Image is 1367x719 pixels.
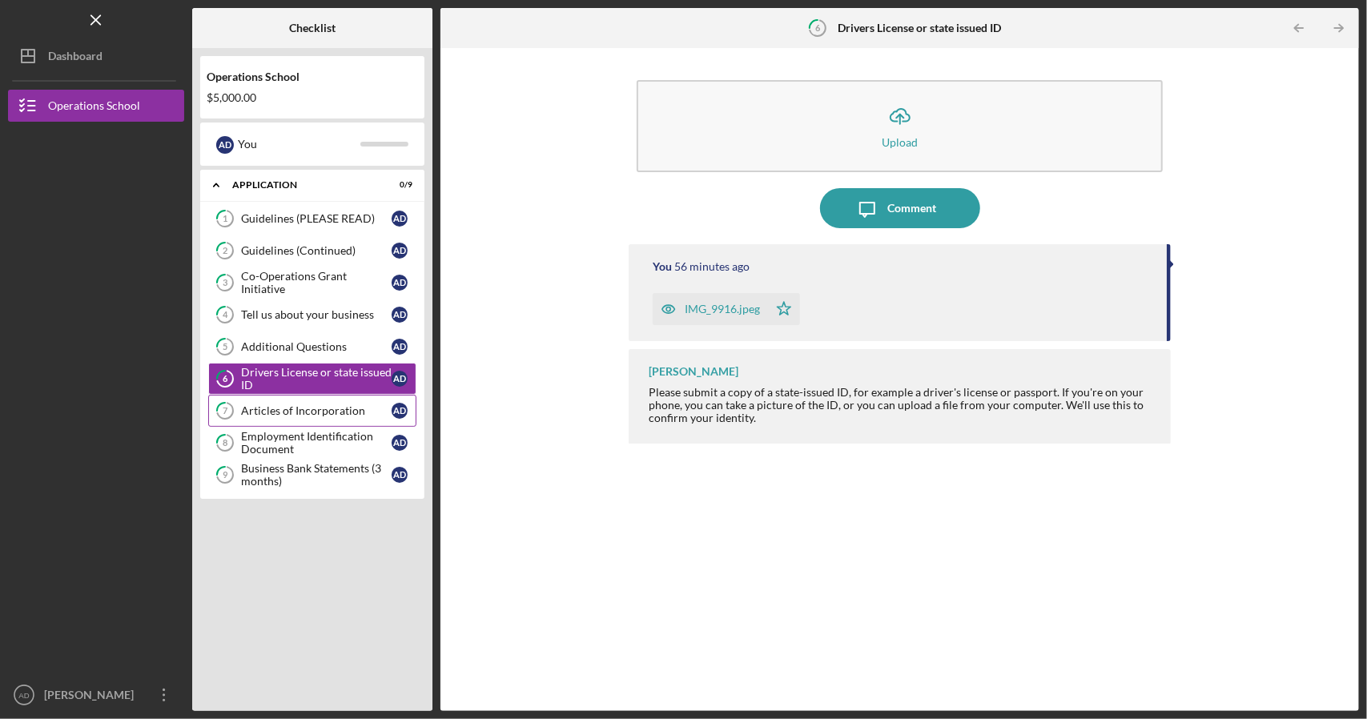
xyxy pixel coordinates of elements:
tspan: 4 [223,310,228,320]
div: A D [392,275,408,291]
div: A D [392,339,408,355]
b: Checklist [289,22,336,34]
div: A D [392,371,408,387]
tspan: 5 [223,342,227,352]
a: 3Co-Operations Grant InitiativeAD [208,267,416,299]
div: You [238,131,360,158]
div: A D [392,307,408,323]
button: Upload [637,80,1162,172]
div: Operations School [207,70,418,83]
div: Co-Operations Grant Initiative [241,270,392,295]
tspan: 1 [223,214,227,224]
tspan: 3 [223,278,227,288]
div: Drivers License or state issued ID [241,366,392,392]
div: A D [392,211,408,227]
button: Operations School [8,90,184,122]
div: A D [392,435,408,451]
div: [PERSON_NAME] [40,679,144,715]
div: A D [392,243,408,259]
div: Tell us about your business [241,308,392,321]
tspan: 6 [815,22,821,33]
div: Additional Questions [241,340,392,353]
div: Employment Identification Document [241,430,392,456]
text: AD [18,691,29,700]
tspan: 7 [223,406,228,416]
b: Drivers License or state issued ID [838,22,1001,34]
tspan: 9 [223,470,228,480]
a: 2Guidelines (Continued)AD [208,235,416,267]
div: Dashboard [48,40,103,76]
div: [PERSON_NAME] [649,365,738,378]
div: Application [232,180,372,190]
a: 1Guidelines (PLEASE READ)AD [208,203,416,235]
div: Upload [882,136,918,148]
div: A D [216,136,234,154]
button: IMG_9916.jpeg [653,293,800,325]
time: 2025-10-15 13:00 [674,260,750,273]
tspan: 8 [223,438,227,448]
a: 4Tell us about your businessAD [208,299,416,331]
div: You [653,260,672,273]
button: Comment [820,188,980,228]
div: Comment [887,188,936,228]
div: Articles of Incorporation [241,404,392,417]
div: Please submit a copy of a state-issued ID, for example a driver's license or passport. If you're ... [649,386,1154,424]
a: 9Business Bank Statements (3 months)AD [208,459,416,491]
div: Guidelines (PLEASE READ) [241,212,392,225]
tspan: 6 [223,374,228,384]
div: Guidelines (Continued) [241,244,392,257]
tspan: 2 [223,246,227,256]
div: IMG_9916.jpeg [685,303,760,315]
a: 7Articles of IncorporationAD [208,395,416,427]
div: Business Bank Statements (3 months) [241,462,392,488]
div: Operations School [48,90,140,126]
button: AD[PERSON_NAME] [8,679,184,711]
a: 6Drivers License or state issued IDAD [208,363,416,395]
div: $5,000.00 [207,91,418,104]
a: 8Employment Identification DocumentAD [208,427,416,459]
div: A D [392,467,408,483]
div: A D [392,403,408,419]
button: Dashboard [8,40,184,72]
div: 0 / 9 [384,180,412,190]
a: 5Additional QuestionsAD [208,331,416,363]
